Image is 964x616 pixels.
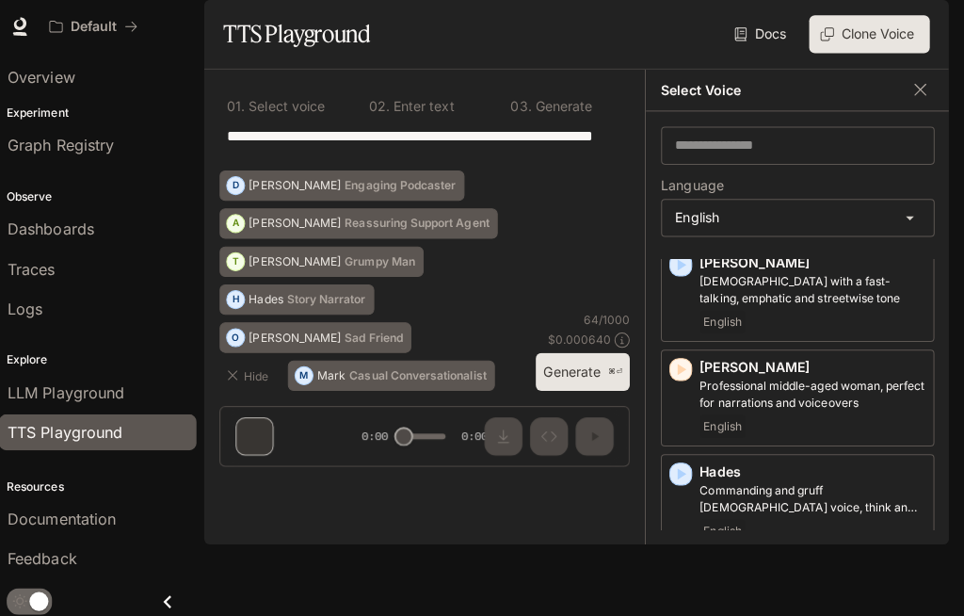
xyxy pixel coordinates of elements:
[293,291,371,302] p: Story Narrator
[350,329,408,340] p: Sad Friend
[702,478,926,511] p: Commanding and gruff male voice, think an omniscient narrator or castle guard
[294,357,499,387] button: MMarkCasual Conversationalist
[233,244,250,274] div: T
[702,515,747,538] span: English
[226,244,428,274] button: T[PERSON_NAME]Grumpy Man
[230,15,376,53] h1: TTS Playground
[233,206,250,236] div: A
[702,308,747,331] span: English
[233,169,250,199] div: D
[811,15,930,53] button: Clone Voice
[255,253,346,265] p: [PERSON_NAME]
[539,349,633,388] button: Generate⌘⏎
[233,282,250,312] div: H
[702,251,926,270] p: [PERSON_NAME]
[374,99,394,112] p: 0 2 .
[702,270,926,304] p: Male with a fast-talking, emphatic and streetwise tone
[255,329,346,340] p: [PERSON_NAME]
[255,291,289,302] p: Hades
[255,216,346,227] p: [PERSON_NAME]
[350,253,420,265] p: Grumpy Man
[233,99,251,112] p: 0 1 .
[536,99,596,112] p: Generate
[233,319,250,349] div: O
[702,355,926,374] p: [PERSON_NAME]
[702,412,747,434] span: English
[665,198,934,234] div: English
[350,216,493,227] p: Reassuring Support Agent
[226,169,469,199] button: D[PERSON_NAME]Engaging Podcaster
[49,8,153,45] button: All workspaces
[251,99,330,112] p: Select voice
[350,178,460,189] p: Engaging Podcaster
[702,459,926,478] p: Hades
[664,177,726,190] p: Language
[515,99,536,112] p: 0 3 .
[78,19,124,35] p: Default
[226,357,286,387] button: Hide
[226,206,502,236] button: A[PERSON_NAME]Reassuring Support Agent
[255,178,346,189] p: [PERSON_NAME]
[702,374,926,408] p: Professional middle-aged woman, perfect for narrations and voiceovers
[355,366,490,378] p: Casual Conversationalist
[226,319,416,349] button: O[PERSON_NAME]Sad Friend
[394,99,458,112] p: Enter text
[226,282,379,312] button: HHadesStory Narrator
[732,15,795,53] a: Docs
[611,363,625,374] p: ⌘⏎
[323,366,351,378] p: Mark
[301,357,318,387] div: M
